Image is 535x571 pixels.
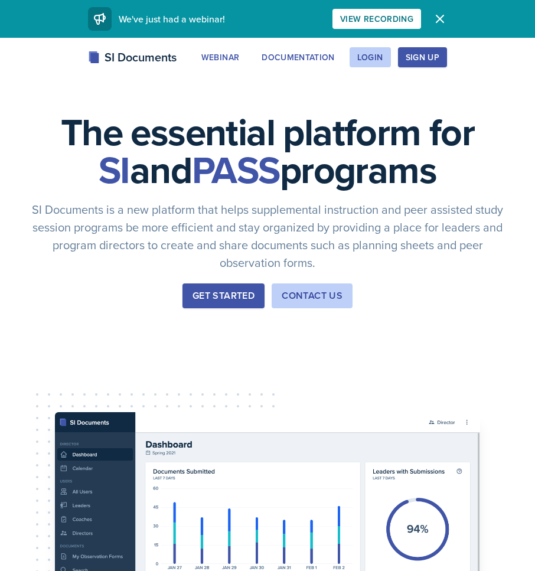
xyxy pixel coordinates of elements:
[272,283,353,308] button: Contact Us
[254,47,342,67] button: Documentation
[398,47,447,67] button: Sign Up
[193,289,255,303] div: Get Started
[340,14,413,24] div: View Recording
[88,48,177,66] div: SI Documents
[332,9,421,29] button: View Recording
[194,47,247,67] button: Webinar
[182,283,265,308] button: Get Started
[262,53,335,62] div: Documentation
[201,53,239,62] div: Webinar
[282,289,342,303] div: Contact Us
[350,47,391,67] button: Login
[119,12,225,25] span: We've just had a webinar!
[357,53,383,62] div: Login
[406,53,439,62] div: Sign Up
